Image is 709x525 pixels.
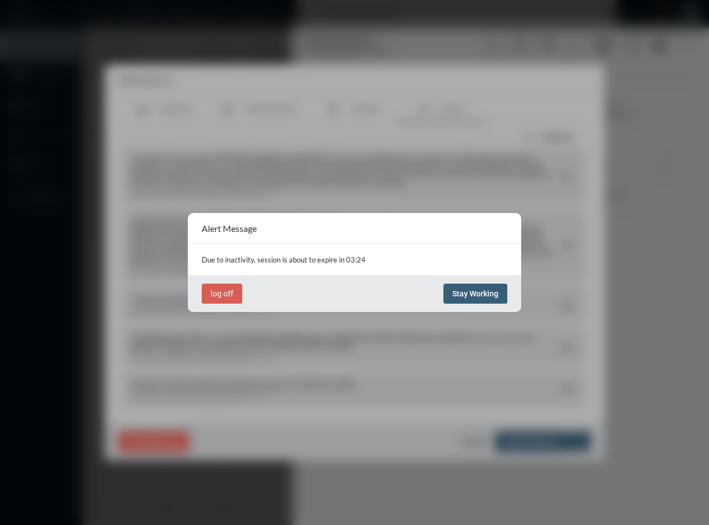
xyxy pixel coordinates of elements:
p: Due to inactivity, session is about to expire in 03:24 [202,255,507,264]
button: Stay Working [443,284,507,304]
h2: Alert Message [202,223,257,234]
button: log off [202,284,242,304]
span: log off [211,289,233,298]
span: Stay Working [452,289,498,298]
